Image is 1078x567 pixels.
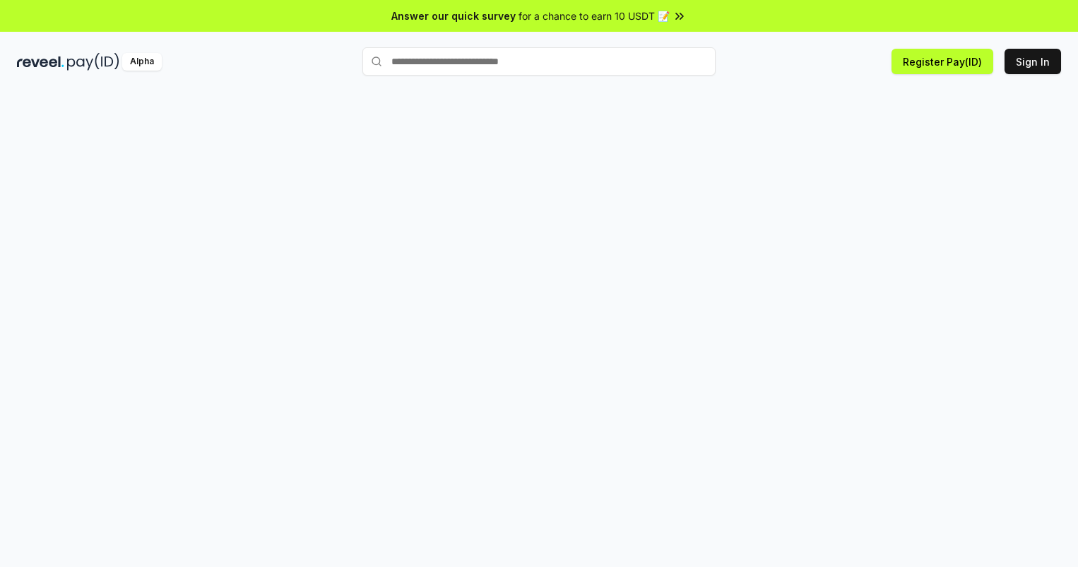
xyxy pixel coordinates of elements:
[391,8,516,23] span: Answer our quick survey
[67,53,119,71] img: pay_id
[1005,49,1061,74] button: Sign In
[892,49,993,74] button: Register Pay(ID)
[17,53,64,71] img: reveel_dark
[519,8,670,23] span: for a chance to earn 10 USDT 📝
[122,53,162,71] div: Alpha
